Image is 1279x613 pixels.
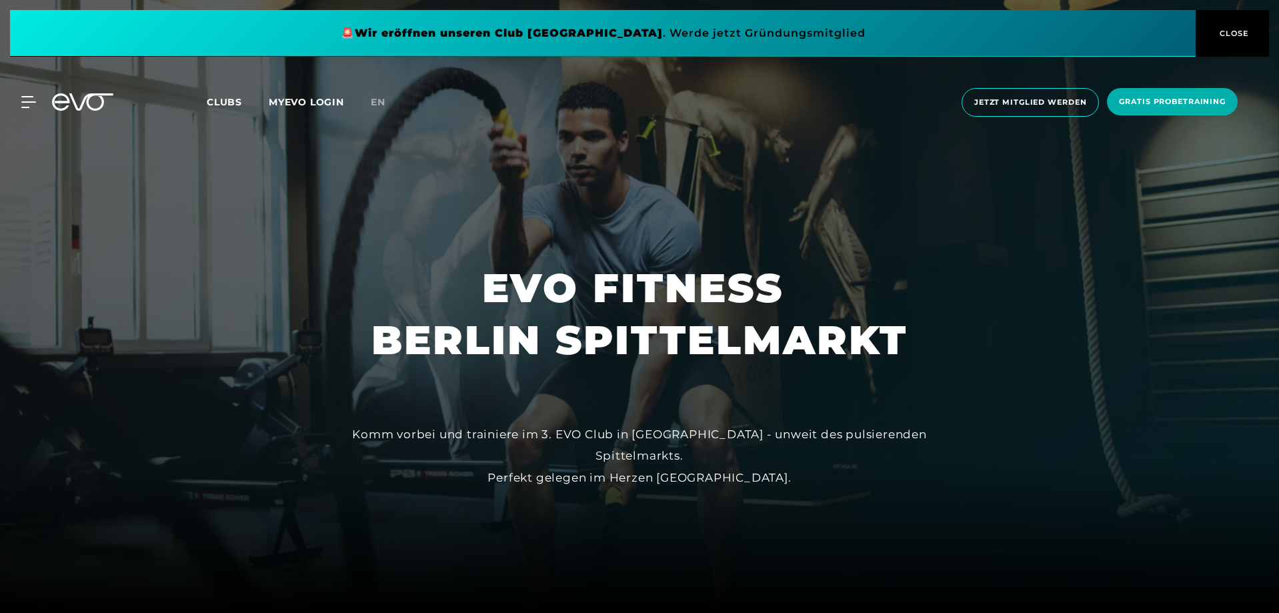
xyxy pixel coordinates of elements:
span: CLOSE [1216,27,1249,39]
button: CLOSE [1196,10,1269,57]
a: Gratis Probetraining [1103,88,1242,117]
a: Jetzt Mitglied werden [958,88,1103,117]
div: Komm vorbei und trainiere im 3. EVO Club in [GEOGRAPHIC_DATA] - unweit des pulsierenden Spittelma... [339,424,940,488]
span: Clubs [207,96,242,108]
a: MYEVO LOGIN [269,96,344,108]
span: en [371,96,385,108]
h1: EVO FITNESS BERLIN SPITTELMARKT [371,262,908,366]
a: Clubs [207,95,269,108]
span: Jetzt Mitglied werden [974,97,1086,108]
span: Gratis Probetraining [1119,96,1226,107]
a: en [371,95,401,110]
